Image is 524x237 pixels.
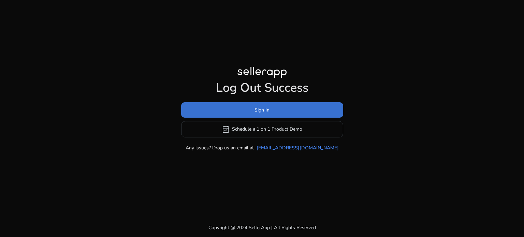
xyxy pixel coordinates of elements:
span: Sign In [254,106,270,114]
span: event_available [222,125,230,133]
button: Sign In [181,102,343,118]
h1: Log Out Success [181,80,343,95]
a: [EMAIL_ADDRESS][DOMAIN_NAME] [257,144,339,151]
p: Any issues? Drop us an email at [186,144,254,151]
button: event_availableSchedule a 1 on 1 Product Demo [181,121,343,137]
